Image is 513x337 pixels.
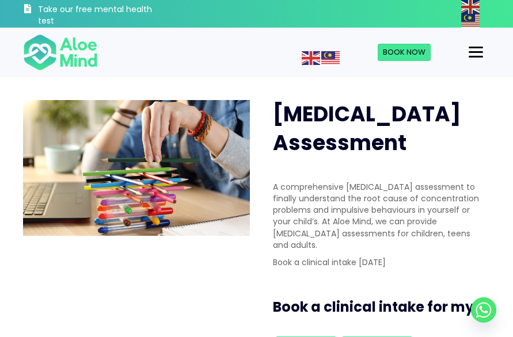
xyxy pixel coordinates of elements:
[471,297,496,323] a: Whatsapp
[461,14,481,26] a: Malay
[302,52,321,63] a: English
[461,14,480,28] img: ms
[273,297,496,317] h3: Book a clinical intake for my...
[378,44,431,61] a: Book Now
[383,47,425,58] span: Book Now
[23,100,250,236] img: ADHD photo
[464,43,488,62] button: Menu
[321,52,341,63] a: Malay
[23,3,165,28] a: Take our free mental health test
[302,51,320,65] img: en
[23,33,98,71] img: Aloe mind Logo
[461,1,481,12] a: English
[273,181,485,251] p: A comprehensive [MEDICAL_DATA] assessment to finally understand the root cause of concentration p...
[38,4,165,26] h3: Take our free mental health test
[273,99,461,158] span: [MEDICAL_DATA] Assessment
[321,51,340,65] img: ms
[273,256,485,268] p: Book a clinical intake [DATE]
